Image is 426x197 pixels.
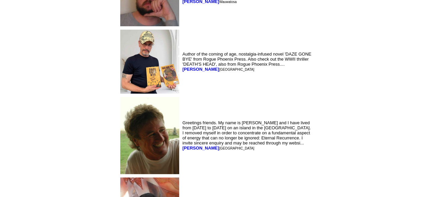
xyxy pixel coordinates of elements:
[219,146,254,150] font: [GEOGRAPHIC_DATA]
[120,97,179,174] img: 45069.jpg
[219,68,254,71] font: [GEOGRAPHIC_DATA]
[183,120,311,151] font: Greetings friends. My name is [PERSON_NAME] and I have lived from [DATE] to [DATE] on an island i...
[183,52,312,72] font: Author of the coming of age, nostalgia-infused novel 'DAZE GONE BYE' from Rogue Phoenix Press. Al...
[120,30,179,93] img: 7387.jpg
[183,145,219,151] a: [PERSON_NAME]
[183,67,219,72] a: [PERSON_NAME]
